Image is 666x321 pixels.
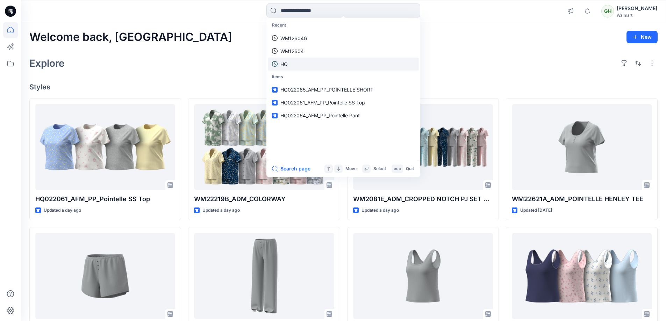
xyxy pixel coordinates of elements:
a: WM12604J_ADM_POINTELLE PANT -FAUX FLY & BUTTONS + PICOT [194,233,334,319]
a: HQ022061_AFM_PP_Pointelle SS Top [268,96,419,109]
h2: Explore [29,58,65,69]
p: WM2081E_ADM_CROPPED NOTCH PJ SET w/ STRAIGHT HEM TOP_COLORWAY [353,194,493,204]
a: WM12604 [268,45,419,58]
button: New [626,31,658,43]
div: GH [601,5,614,17]
button: Search page [272,165,310,173]
p: Updated [DATE] [520,207,552,214]
p: WM22219B_ADM_COLORWAY [194,194,334,204]
a: WM22622A_ADM_ POINTELLE TANK_COLORWAY [512,233,652,319]
span: HQ022061_AFM_PP_Pointelle SS Top [280,100,365,105]
a: WM12605J_ADM_POINTELLE SHORT [35,233,175,319]
p: Updated a day ago [202,207,240,214]
a: WM22219B_ADM_COLORWAY [194,104,334,190]
p: Items [268,71,419,83]
p: HQ022061_AFM_PP_Pointelle SS Top [35,194,175,204]
p: Recent [268,19,419,32]
a: WM2081E_ADM_CROPPED NOTCH PJ SET w/ STRAIGHT HEM TOP_COLORWAY [353,104,493,190]
p: Move [345,165,357,173]
h2: Welcome back, [GEOGRAPHIC_DATA] [29,31,232,44]
p: HQ [280,60,288,68]
a: HQ022061_AFM_PP_Pointelle SS Top [35,104,175,190]
h4: Styles [29,83,658,91]
p: WM22621A_ADM_POINTELLE HENLEY TEE [512,194,652,204]
p: Updated a day ago [44,207,81,214]
p: WM12604G [280,35,307,42]
a: WM12604G [268,32,419,45]
a: HQ022065_AFM_PP_POINTELLE SHORT [268,83,419,96]
a: HQ [268,58,419,71]
a: WM22621A_ADM_POINTELLE HENLEY TEE [512,104,652,190]
a: HQ022064_AFM_PP_Pointelle Pant [268,109,419,122]
div: [PERSON_NAME] [617,4,657,13]
p: Updated a day ago [361,207,399,214]
div: Walmart [617,13,657,18]
p: esc [394,165,401,173]
p: Quit [406,165,414,173]
span: HQ022065_AFM_PP_POINTELLE SHORT [280,87,373,93]
span: HQ022064_AFM_PP_Pointelle Pant [280,112,360,118]
p: WM12604 [280,48,304,55]
a: WM22622A_ADM_ POINTELLE TANK [353,233,493,319]
p: Select [373,165,386,173]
